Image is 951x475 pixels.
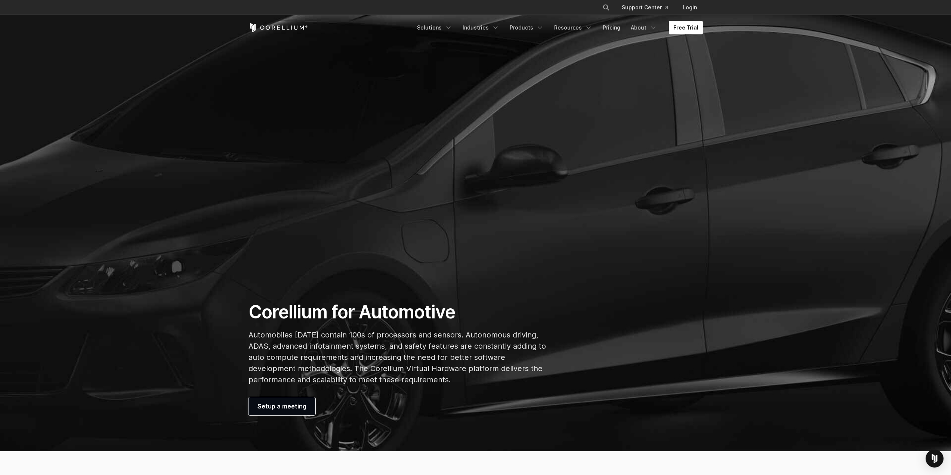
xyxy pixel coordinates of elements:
[248,301,546,323] h1: Corellium for Automotive
[550,21,597,34] a: Resources
[248,329,546,385] p: Automobiles [DATE] contain 100s of processors and sensors. Autonomous driving, ADAS, advanced inf...
[458,21,504,34] a: Industries
[669,21,703,34] a: Free Trial
[248,23,308,32] a: Corellium Home
[677,1,703,14] a: Login
[257,402,306,411] span: Setup a meeting
[599,1,613,14] button: Search
[248,397,315,415] a: Setup a meeting
[413,21,457,34] a: Solutions
[593,1,703,14] div: Navigation Menu
[616,1,674,14] a: Support Center
[926,450,944,468] div: Open Intercom Messenger
[626,21,661,34] a: About
[413,21,703,34] div: Navigation Menu
[505,21,548,34] a: Products
[598,21,625,34] a: Pricing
